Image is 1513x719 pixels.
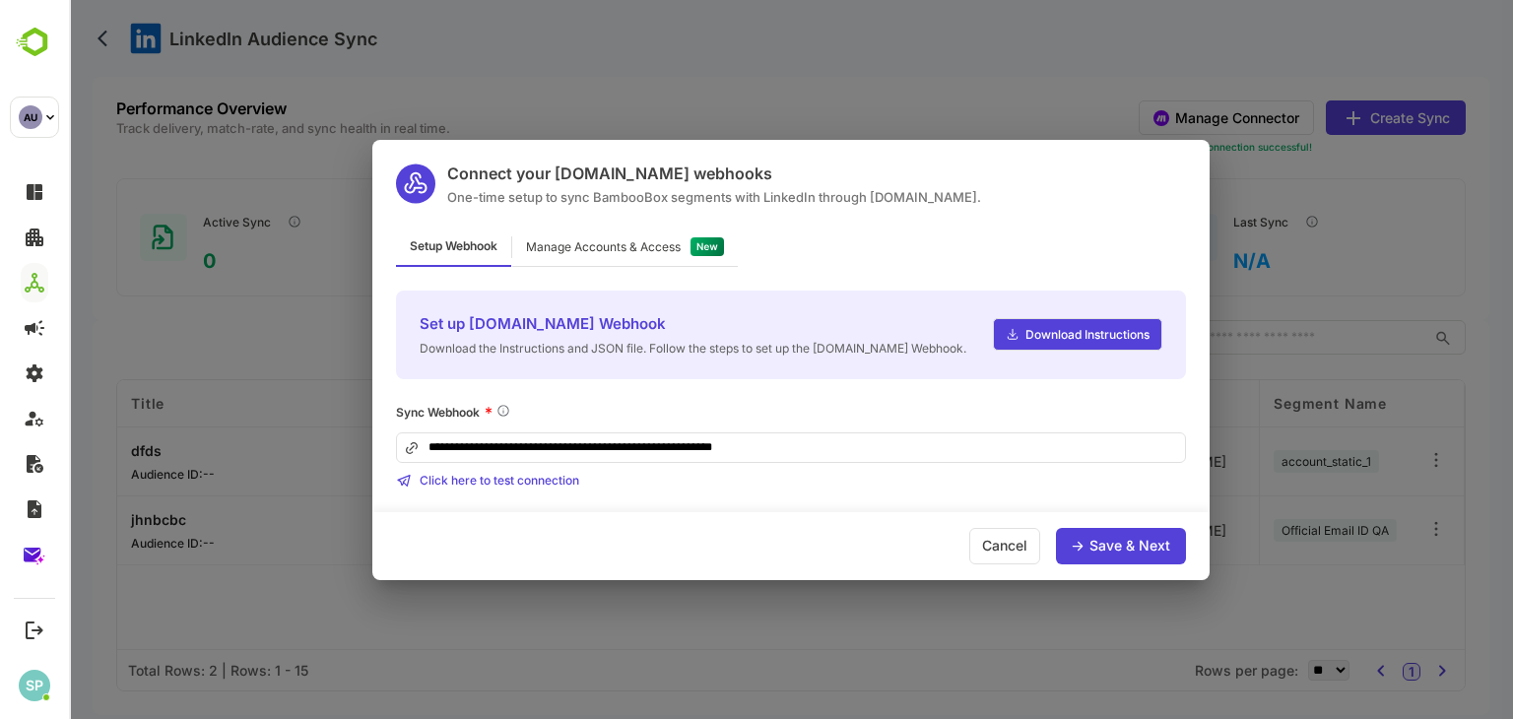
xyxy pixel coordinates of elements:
[21,617,47,643] button: Logout
[378,189,912,205] div: One-time setup to sync BambooBox segments with LinkedIn through [DOMAIN_NAME].
[951,327,1081,342] span: Download Instructions
[327,405,411,420] span: Sync Webhook
[351,473,510,488] span: Click here to test connection
[19,670,50,701] div: SP
[19,105,42,129] div: AU
[378,163,912,183] div: Connect your [DOMAIN_NAME] webhooks
[10,24,60,61] img: BambooboxLogoMark.f1c84d78b4c51b1a7b5f700c9845e183.svg
[427,403,442,423] span: Required for pushing segments to LinkedIn.
[351,314,897,333] span: Set up [DOMAIN_NAME] Webhook
[900,528,971,564] div: Cancel
[924,318,1093,351] a: Download Instructions
[1020,539,1101,553] div: Save & Next
[457,241,612,253] div: Manage Accounts & Access
[351,341,897,356] span: Download the Instructions and JSON file. Follow the steps to set up the [DOMAIN_NAME] Webhook.
[327,229,442,267] div: Setup Webhook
